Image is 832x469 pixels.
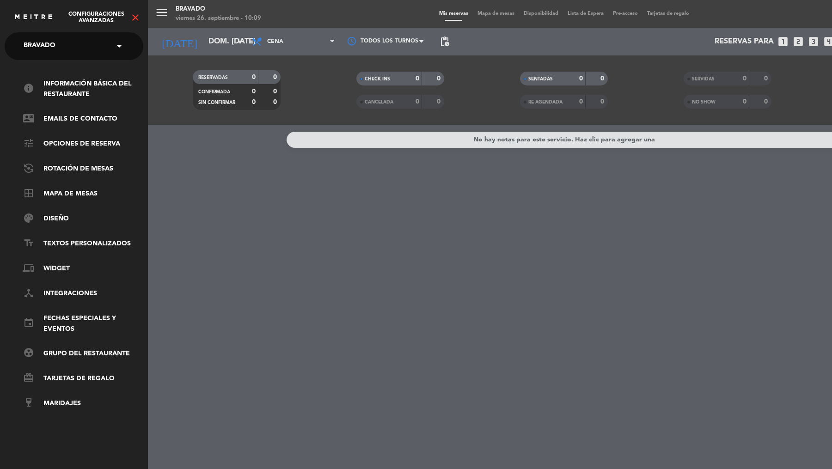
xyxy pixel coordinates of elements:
a: eventFechas especiales y eventos [23,313,143,335]
i: contact_mail [23,113,34,124]
i: text_fields [23,238,34,249]
a: Grupo del restaurante [23,348,143,359]
i: group_work [23,347,34,358]
a: Tarjetas de regalo [23,373,143,384]
a: Opciones de reserva [23,139,143,150]
a: Integraciones [23,288,143,299]
a: Textos Personalizados [23,238,143,250]
a: Widget [23,263,143,274]
span: Configuraciones avanzadas [62,11,130,24]
a: Rotación de Mesas [23,164,143,175]
i: device_hub [23,287,34,298]
i: close [130,12,141,23]
span: Bravado [24,37,55,56]
a: Maridajes [23,398,143,409]
i: info [23,83,34,94]
i: phonelink [23,262,34,274]
i: flip_camera_android [23,163,34,174]
i: tune [23,138,34,149]
i: card_giftcard [23,372,34,383]
i: palette [23,213,34,224]
a: Información básica del restaurante [23,79,143,100]
img: MEITRE [14,14,53,21]
a: Emails de Contacto [23,114,143,125]
a: Mapa de mesas [23,189,143,200]
a: Diseño [23,213,143,225]
i: border_all [23,188,34,199]
i: wine_bar [23,397,34,408]
i: event [23,317,34,329]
